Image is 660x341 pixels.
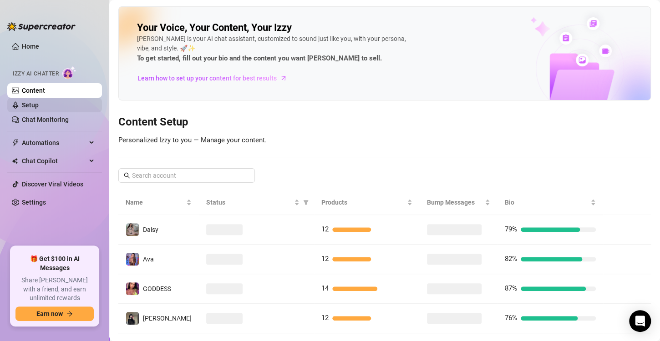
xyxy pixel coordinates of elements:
span: Daisy [143,226,158,233]
img: Daisy [126,223,139,236]
span: 76% [505,314,517,322]
strong: To get started, fill out your bio and the content you want [PERSON_NAME] to sell. [137,54,382,62]
h2: Your Voice, Your Content, Your Izzy [137,21,292,34]
h3: Content Setup [118,115,651,130]
span: filter [301,196,310,209]
span: 🎁 Get $100 in AI Messages [15,255,94,272]
th: Products [314,190,420,215]
th: Status [199,190,314,215]
span: 12 [321,314,329,322]
span: 14 [321,284,329,292]
span: 79% [505,225,517,233]
img: Anna [126,312,139,325]
span: arrow-right [279,74,288,83]
span: Chat Copilot [22,154,86,168]
th: Bump Messages [420,190,497,215]
span: Personalized Izzy to you — Manage your content. [118,136,267,144]
span: Learn how to set up your content for best results [137,73,277,83]
span: Izzy AI Chatter [13,70,59,78]
a: Settings [22,199,46,206]
a: Learn how to set up your content for best results [137,71,294,85]
span: Products [321,197,405,207]
span: Ava [143,256,154,263]
img: AI Chatter [62,66,76,79]
span: 12 [321,255,329,263]
span: Bump Messages [427,197,482,207]
span: filter [303,200,309,205]
span: Share [PERSON_NAME] with a friend, and earn unlimited rewards [15,276,94,303]
a: Chat Monitoring [22,116,69,123]
img: ai-chatter-content-library-cLFOSyPT.png [509,7,650,100]
img: Chat Copilot [12,158,18,164]
img: GODDESS [126,282,139,295]
span: Earn now [36,310,63,317]
div: [PERSON_NAME] is your AI chat assistant, customized to sound just like you, with your persona, vi... [137,34,410,64]
img: Ava [126,253,139,266]
th: Bio [498,190,603,215]
a: Home [22,43,39,50]
span: arrow-right [66,311,73,317]
span: GODDESS [143,285,171,292]
span: search [124,172,130,179]
span: 82% [505,255,517,263]
span: [PERSON_NAME] [143,315,192,322]
button: Earn nowarrow-right [15,306,94,321]
th: Name [118,190,199,215]
span: Automations [22,135,86,150]
span: Name [126,197,184,207]
span: Status [206,197,292,207]
a: Discover Viral Videos [22,181,83,188]
input: Search account [132,170,242,181]
a: Setup [22,101,39,109]
span: Bio [505,197,589,207]
span: 87% [505,284,517,292]
a: Content [22,87,45,94]
span: thunderbolt [12,139,19,146]
div: Open Intercom Messenger [629,310,651,332]
span: 12 [321,225,329,233]
img: logo-BBDzfeDw.svg [7,22,76,31]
